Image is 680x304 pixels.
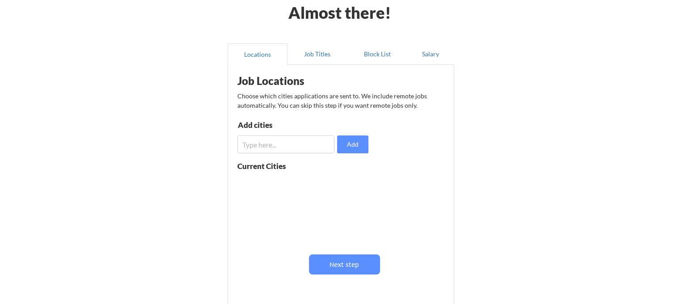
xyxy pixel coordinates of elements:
[237,76,350,86] div: Job Locations
[277,4,402,21] div: Almost there!
[228,43,287,65] button: Locations
[237,135,334,153] input: Type here...
[237,162,305,170] div: Current Cities
[237,91,443,110] div: Choose which cities applications are sent to. We include remote jobs automatically. You can skip ...
[238,121,330,129] div: Add cities
[337,135,368,153] button: Add
[407,43,454,65] button: Salary
[347,43,407,65] button: Block List
[309,254,380,274] button: Next step
[287,43,347,65] button: Job Titles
